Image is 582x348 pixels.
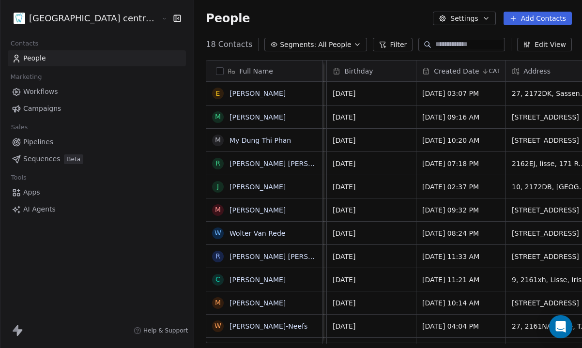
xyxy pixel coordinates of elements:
[422,321,500,331] span: [DATE] 04:04 PM
[422,112,500,122] span: [DATE] 09:16 AM
[206,82,323,344] div: grid
[422,298,500,308] span: [DATE] 10:14 AM
[333,182,410,192] span: [DATE]
[14,13,25,24] img: cropped-favo.png
[12,10,154,27] button: [GEOGRAPHIC_DATA] centrum [GEOGRAPHIC_DATA]
[6,70,46,84] span: Marketing
[549,315,572,338] div: Open Intercom Messenger
[230,322,307,330] a: [PERSON_NAME]-Neefs
[214,228,221,238] div: W
[333,321,410,331] span: [DATE]
[8,101,186,117] a: Campaigns
[523,66,551,76] span: Address
[230,160,344,167] a: [PERSON_NAME] [PERSON_NAME]
[23,53,46,63] span: People
[23,187,40,197] span: Apps
[64,154,83,164] span: Beta
[373,38,413,51] button: Filter
[7,120,32,135] span: Sales
[215,298,221,308] div: M
[23,204,56,214] span: AI Agents
[333,89,410,98] span: [DATE]
[134,327,188,334] a: Help & Support
[23,154,60,164] span: Sequences
[23,104,61,114] span: Campaigns
[215,112,221,122] div: M
[215,274,220,285] div: C
[489,67,500,75] span: CAT
[7,170,31,185] span: Tools
[215,158,220,168] div: R
[230,136,291,144] a: My Dung Thi Phan
[434,66,479,76] span: Created Date
[344,66,373,76] span: Birthday
[333,252,410,261] span: [DATE]
[327,61,416,81] div: Birthday
[215,205,221,215] div: M
[230,253,344,260] a: [PERSON_NAME] [PERSON_NAME]
[230,113,286,121] a: [PERSON_NAME]
[8,84,186,100] a: Workflows
[8,50,186,66] a: People
[230,206,286,214] a: [PERSON_NAME]
[422,205,500,215] span: [DATE] 09:32 PM
[23,87,58,97] span: Workflows
[216,89,220,99] div: E
[333,159,410,168] span: [DATE]
[8,151,186,167] a: SequencesBeta
[333,275,410,285] span: [DATE]
[422,275,500,285] span: [DATE] 11:21 AM
[333,298,410,308] span: [DATE]
[230,276,286,284] a: [PERSON_NAME]
[422,136,500,145] span: [DATE] 10:20 AM
[280,40,316,50] span: Segments:
[517,38,572,51] button: Edit View
[239,66,273,76] span: Full Name
[143,327,188,334] span: Help & Support
[8,134,186,150] a: Pipelines
[333,136,410,145] span: [DATE]
[217,182,219,192] div: J
[433,12,495,25] button: Settings
[333,112,410,122] span: [DATE]
[422,159,500,168] span: [DATE] 07:18 PM
[333,205,410,215] span: [DATE]
[416,61,505,81] div: Created DateCAT
[8,184,186,200] a: Apps
[215,251,220,261] div: R
[230,299,286,307] a: [PERSON_NAME]
[422,182,500,192] span: [DATE] 02:37 PM
[6,36,43,51] span: Contacts
[230,183,286,191] a: [PERSON_NAME]
[318,40,351,50] span: All People
[422,252,500,261] span: [DATE] 11:33 AM
[422,228,500,238] span: [DATE] 08:24 PM
[214,321,221,331] div: W
[8,201,186,217] a: AI Agents
[504,12,572,25] button: Add Contacts
[206,11,250,26] span: People
[215,135,221,145] div: M
[230,229,285,237] a: Wolter Van Rede
[206,61,322,81] div: Full Name
[230,90,286,97] a: [PERSON_NAME]
[23,137,53,147] span: Pipelines
[422,89,500,98] span: [DATE] 03:07 PM
[29,12,159,25] span: [GEOGRAPHIC_DATA] centrum [GEOGRAPHIC_DATA]
[206,39,252,50] span: 18 Contacts
[333,228,410,238] span: [DATE]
